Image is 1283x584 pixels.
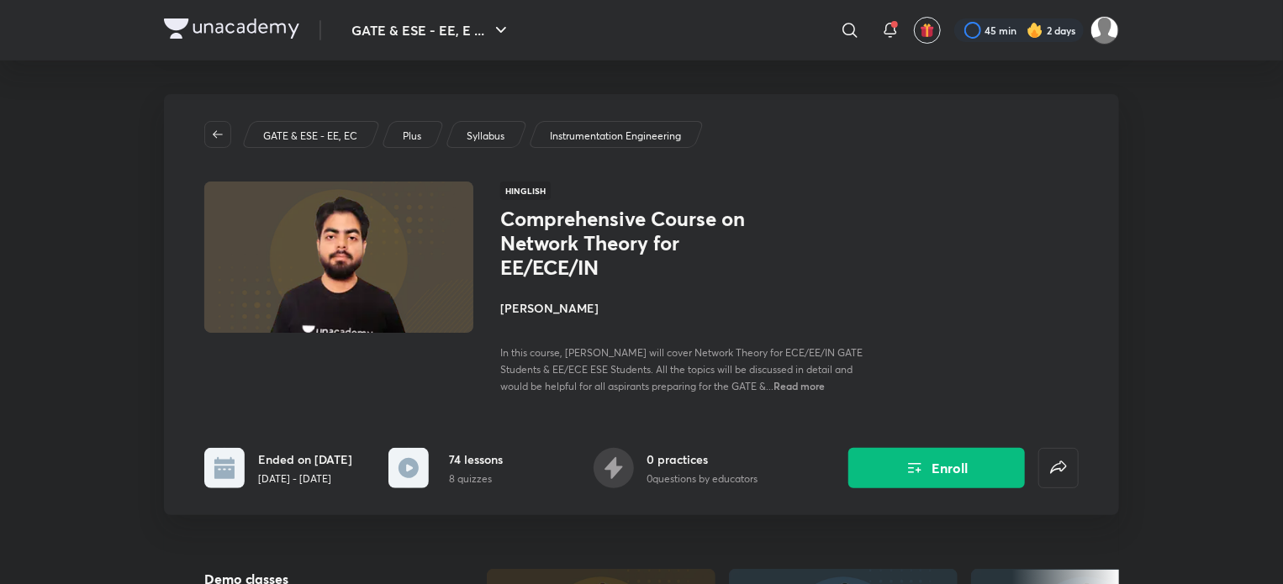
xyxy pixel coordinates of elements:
img: Company Logo [164,18,299,39]
p: GATE & ESE - EE, EC [263,129,357,144]
span: Read more [773,379,825,392]
p: Syllabus [467,129,504,144]
h1: Comprehensive Course on Network Theory for EE/ECE/IN [500,207,775,279]
button: Enroll [848,448,1025,488]
p: Instrumentation Engineering [550,129,681,144]
p: Plus [403,129,421,144]
img: streak [1027,22,1043,39]
a: Syllabus [464,129,508,144]
p: [DATE] - [DATE] [258,471,352,487]
h6: 0 practices [647,450,758,468]
a: Company Logo [164,18,299,43]
span: In this course, [PERSON_NAME] will cover Network Theory for ECE/EE/IN GATE Students & EE/ECE ESE ... [500,346,863,392]
button: false [1038,448,1079,488]
h6: Ended on [DATE] [258,450,352,468]
a: Plus [400,129,425,144]
p: 8 quizzes [449,471,503,487]
img: Thumbnail [202,180,476,334]
img: Suyash S [1090,16,1119,45]
span: Hinglish [500,182,551,200]
img: avatar [920,23,935,38]
a: Instrumentation Engineering [547,129,684,144]
button: avatar [914,17,941,44]
h6: 74 lessons [449,450,503,468]
button: GATE & ESE - EE, E ... [341,13,521,47]
a: GATE & ESE - EE, EC [261,129,361,144]
p: 0 questions by educators [647,471,758,487]
h4: [PERSON_NAME] [500,299,877,317]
